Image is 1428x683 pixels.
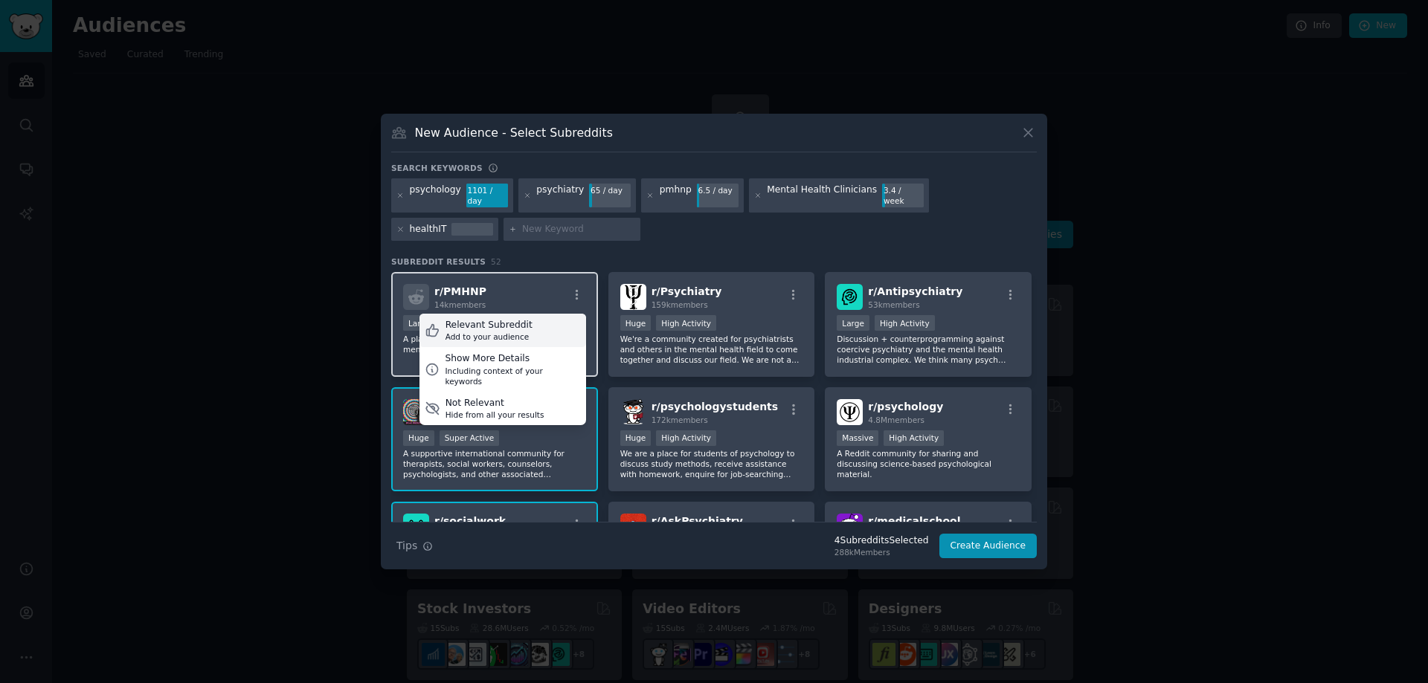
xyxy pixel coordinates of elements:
span: 53k members [868,300,919,309]
img: AskPsychiatry [620,514,646,540]
p: We are a place for students of psychology to discuss study methods, receive assistance with homew... [620,448,803,479]
div: High Activity [884,430,944,446]
img: socialwork [403,514,429,540]
div: High Activity [656,430,716,446]
img: Psychiatry [620,284,646,310]
button: Tips [391,533,438,559]
span: 172k members [652,415,708,424]
p: A Reddit community for sharing and discussing science-based psychological material. [837,448,1020,479]
div: 4 Subreddit s Selected [834,534,929,548]
span: r/ Antipsychiatry [868,285,962,297]
div: 3.4 / week [882,184,924,207]
div: Huge [620,430,652,446]
div: Large [837,315,869,331]
div: Relevant Subreddit [446,319,533,332]
div: 288k Members [834,547,929,557]
p: A supportive international community for therapists, social workers, counselors, psychologists, a... [403,448,586,479]
h3: New Audience - Select Subreddits [415,125,613,140]
img: medicalschool [837,514,863,540]
input: New Keyword [522,223,635,236]
span: Subreddit Results [391,256,486,267]
div: 65 / day [589,184,631,197]
div: psychiatry [536,184,584,207]
span: r/ psychologystudents [652,401,778,412]
span: r/ medicalschool [868,515,960,527]
button: Create Audience [939,534,1038,559]
div: Show More Details [445,352,580,366]
div: High Activity [656,315,716,331]
div: Large [403,315,436,331]
span: r/ AskPsychiatry [652,515,743,527]
div: Super Active [440,430,500,446]
div: pmhnp [660,184,692,207]
span: 14k members [434,300,486,309]
div: Including context of your keywords [445,366,580,386]
span: r/ Psychiatry [652,285,722,297]
span: Tips [396,538,417,554]
span: 52 [491,257,501,266]
div: healthIT [410,223,447,236]
p: Discussion + counterprogramming against coercive psychiatry and the mental health industrial comp... [837,334,1020,365]
div: psychology [410,184,461,207]
div: 1101 / day [466,184,508,207]
div: Not Relevant [446,397,544,410]
div: 6.5 / day [697,184,739,197]
div: Huge [403,430,434,446]
div: Massive [837,430,878,446]
span: r/ PMHNP [434,285,486,297]
span: r/ psychology [868,401,943,412]
div: Hide from all your results [446,410,544,420]
img: psychology [837,399,863,425]
span: r/ socialwork [434,515,506,527]
p: A place for PMHNPs and others interested in mental health. [403,334,586,355]
h3: Search keywords [391,163,483,173]
img: therapists [403,399,429,425]
span: 159k members [652,300,708,309]
img: Antipsychiatry [837,284,863,310]
span: 4.8M members [868,415,924,424]
div: Add to your audience [446,331,533,342]
img: psychologystudents [620,399,646,425]
div: Mental Health Clinicians [767,184,877,207]
div: Huge [620,315,652,331]
div: High Activity [875,315,935,331]
p: We're a community created for psychiatrists and others in the mental health field to come togethe... [620,334,803,365]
